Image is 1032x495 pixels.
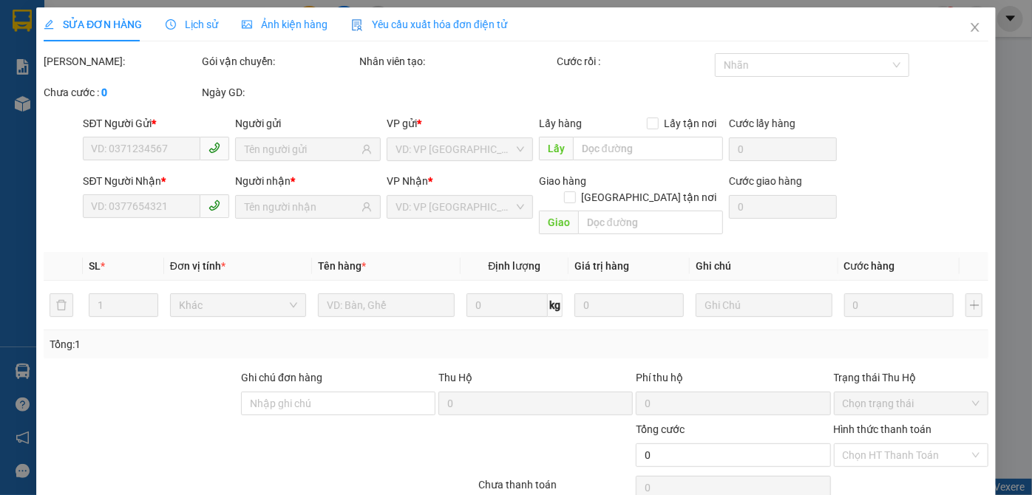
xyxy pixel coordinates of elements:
[636,423,685,435] span: Tổng cước
[539,117,582,129] span: Lấy hàng
[539,211,578,234] span: Giao
[235,115,381,132] div: Người gửi
[578,211,723,234] input: Dọc đường
[833,369,988,386] div: Trạng thái Thu Hộ
[101,86,107,98] b: 0
[690,252,838,281] th: Ghi chú
[44,19,54,30] span: edit
[729,175,802,187] label: Cước giao hàng
[244,141,359,157] input: Tên người gửi
[438,372,472,383] span: Thu Hộ
[351,19,363,31] img: icon
[574,260,629,272] span: Giá trị hàng
[44,84,199,100] div: Chưa cước :
[539,137,573,160] span: Lấy
[969,21,981,33] span: close
[659,115,723,132] span: Lấy tận nơi
[83,173,228,189] div: SĐT Người Nhận
[539,175,586,187] span: Giao hàng
[576,189,723,205] span: [GEOGRAPHIC_DATA] tận nơi
[557,53,712,69] div: Cước rồi :
[844,260,895,272] span: Cước hàng
[50,293,73,317] button: delete
[89,260,101,272] span: SL
[44,53,199,69] div: [PERSON_NAME]:
[83,115,228,132] div: SĐT Người Gửi
[729,117,795,129] label: Cước lấy hàng
[361,144,372,154] span: user
[488,260,540,272] span: Định lượng
[242,19,252,30] span: picture
[241,392,435,415] input: Ghi chú đơn hàng
[166,18,218,30] span: Lịch sử
[842,392,980,414] span: Chọn trạng thái
[235,173,381,189] div: Người nhận
[573,137,723,160] input: Dọc đường
[242,18,327,30] span: Ảnh kiện hàng
[359,53,554,69] div: Nhân viên tạo:
[548,293,563,317] span: kg
[244,199,359,215] input: Tên người nhận
[318,260,366,272] span: Tên hàng
[833,423,931,435] label: Hình thức thanh toán
[954,7,996,49] button: Close
[179,294,298,316] span: Khác
[170,260,225,272] span: Đơn vị tính
[965,293,983,317] button: plus
[202,53,357,69] div: Gói vận chuyển:
[636,369,830,392] div: Phí thu hộ
[696,293,832,317] input: Ghi Chú
[50,336,399,352] div: Tổng: 1
[318,293,455,317] input: VD: Bàn, Ghế
[844,293,954,317] input: 0
[729,195,837,219] input: Cước giao hàng
[166,19,176,30] span: clock-circle
[361,202,372,212] span: user
[574,293,684,317] input: 0
[729,137,837,161] input: Cước lấy hàng
[202,84,357,100] div: Ngày GD:
[387,175,428,187] span: VP Nhận
[351,18,507,30] span: Yêu cầu xuất hóa đơn điện tử
[387,115,532,132] div: VP gửi
[241,372,322,383] label: Ghi chú đơn hàng
[208,199,220,211] span: phone
[208,142,220,154] span: phone
[44,18,142,30] span: SỬA ĐƠN HÀNG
